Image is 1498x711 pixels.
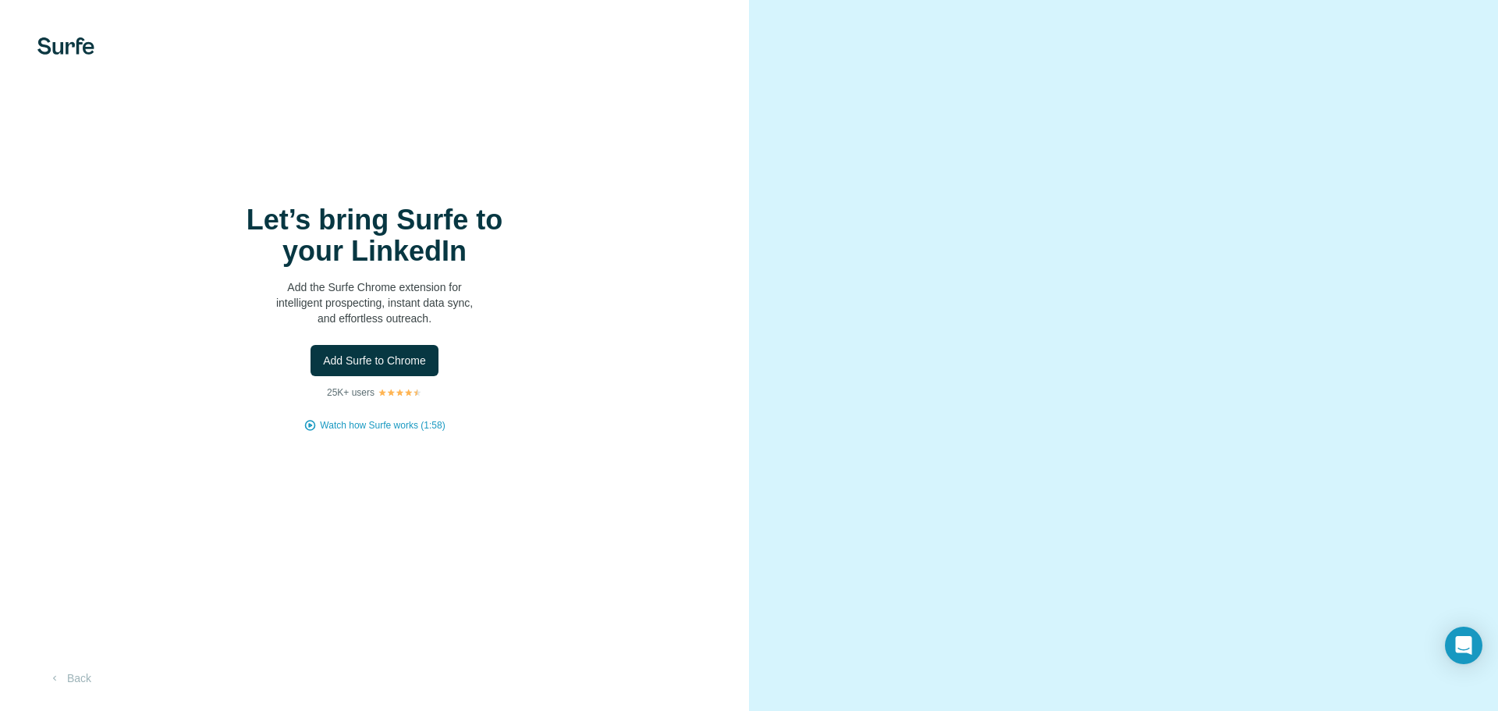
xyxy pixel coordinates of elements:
[1445,627,1482,664] div: Open Intercom Messenger
[37,37,94,55] img: Surfe's logo
[327,386,374,400] p: 25K+ users
[378,388,422,397] img: Rating Stars
[311,345,438,376] button: Add Surfe to Chrome
[218,204,531,267] h1: Let’s bring Surfe to your LinkedIn
[320,418,445,432] button: Watch how Surfe works (1:58)
[218,279,531,326] p: Add the Surfe Chrome extension for intelligent prospecting, instant data sync, and effortless out...
[323,353,426,368] span: Add Surfe to Chrome
[37,664,102,692] button: Back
